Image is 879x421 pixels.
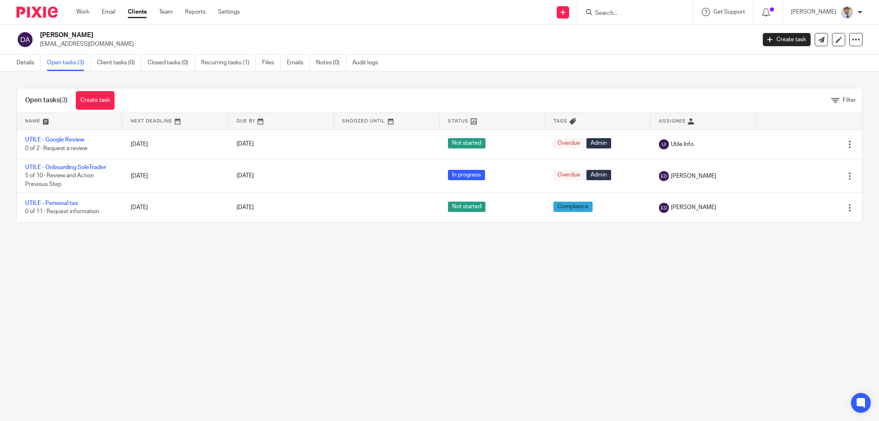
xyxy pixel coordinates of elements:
[40,31,608,40] h2: [PERSON_NAME]
[448,138,485,148] span: Not started
[671,172,716,180] span: [PERSON_NAME]
[102,8,115,16] a: Email
[352,55,384,71] a: Audit logs
[16,31,34,48] img: svg%3E
[791,8,836,16] p: [PERSON_NAME]
[25,209,99,215] span: 0 of 11 · Request information
[148,55,195,71] a: Closed tasks (0)
[553,170,584,180] span: Overdue
[25,200,78,206] a: UTILE - Personal tax
[25,96,68,105] h1: Open tasks
[60,97,68,103] span: (3)
[671,140,694,148] span: Utile Info
[553,119,567,123] span: Tags
[122,129,228,159] td: [DATE]
[659,171,669,181] img: svg%3E
[763,33,811,46] a: Create task
[237,173,254,179] span: [DATE]
[16,7,58,18] img: Pixie
[586,138,611,148] span: Admin
[448,170,485,180] span: In progress
[659,203,669,213] img: svg%3E
[659,139,669,149] img: svg%3E
[185,8,206,16] a: Reports
[25,165,106,170] a: UTILE - Onboarding SoleTrader
[287,55,310,71] a: Emails
[97,55,141,71] a: Client tasks (0)
[342,119,385,123] span: Snoozed Until
[218,8,240,16] a: Settings
[40,40,750,48] p: [EMAIL_ADDRESS][DOMAIN_NAME]
[237,141,254,147] span: [DATE]
[840,6,853,19] img: 1693835698283.jfif
[262,55,281,71] a: Files
[448,119,469,123] span: Status
[16,55,41,71] a: Details
[122,193,228,222] td: [DATE]
[25,146,87,151] span: 0 of 2 · Request a review
[237,205,254,211] span: [DATE]
[553,202,593,212] span: Compliance
[122,159,228,193] td: [DATE]
[25,173,94,188] span: 5 of 10 · Review and Action Previous Step
[159,8,173,16] a: Team
[201,55,256,71] a: Recurring tasks (1)
[316,55,346,71] a: Notes (0)
[594,10,668,17] input: Search
[671,203,716,212] span: [PERSON_NAME]
[128,8,147,16] a: Clients
[713,9,745,15] span: Get Support
[76,8,89,16] a: Work
[76,91,115,110] a: Create task
[448,202,485,212] span: Not started
[553,138,584,148] span: Overdue
[586,170,611,180] span: Admin
[843,97,856,103] span: Filter
[25,137,84,143] a: UTILE - Google Review
[47,55,91,71] a: Open tasks (3)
